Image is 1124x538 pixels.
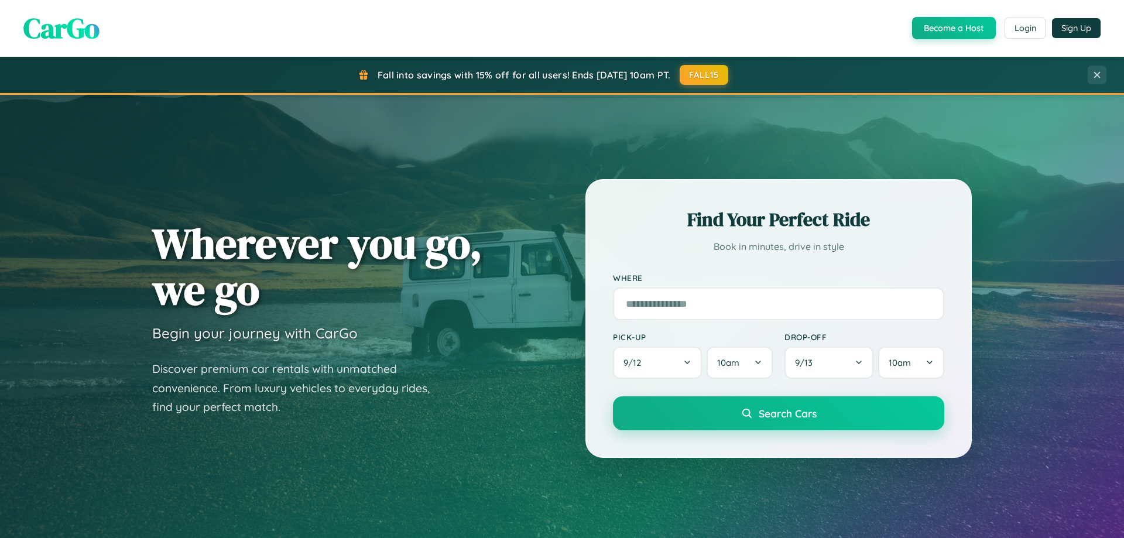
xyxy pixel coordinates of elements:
[795,357,818,368] span: 9 / 13
[784,332,944,342] label: Drop-off
[1005,18,1046,39] button: Login
[152,220,482,313] h1: Wherever you go, we go
[623,357,647,368] span: 9 / 12
[152,324,358,342] h3: Begin your journey with CarGo
[717,357,739,368] span: 10am
[1052,18,1101,38] button: Sign Up
[613,332,773,342] label: Pick-up
[152,359,445,417] p: Discover premium car rentals with unmatched convenience. From luxury vehicles to everyday rides, ...
[707,347,773,379] button: 10am
[613,238,944,255] p: Book in minutes, drive in style
[878,347,944,379] button: 10am
[680,65,729,85] button: FALL15
[912,17,996,39] button: Become a Host
[784,347,873,379] button: 9/13
[613,273,944,283] label: Where
[378,69,671,81] span: Fall into savings with 15% off for all users! Ends [DATE] 10am PT.
[759,407,817,420] span: Search Cars
[613,347,702,379] button: 9/12
[889,357,911,368] span: 10am
[23,9,100,47] span: CarGo
[613,396,944,430] button: Search Cars
[613,207,944,232] h2: Find Your Perfect Ride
